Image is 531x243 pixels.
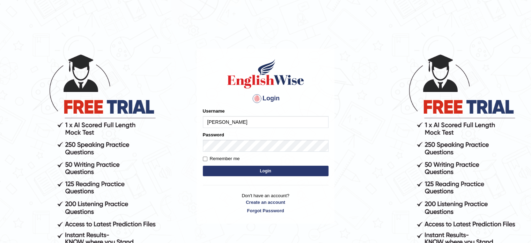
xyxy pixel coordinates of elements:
[203,192,329,214] p: Don't have an account?
[203,93,329,104] h4: Login
[203,199,329,206] a: Create an account
[203,131,224,138] label: Password
[203,108,225,114] label: Username
[203,155,240,162] label: Remember me
[203,166,329,176] button: Login
[203,207,329,214] a: Forgot Password
[203,157,207,161] input: Remember me
[226,58,305,90] img: Logo of English Wise sign in for intelligent practice with AI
